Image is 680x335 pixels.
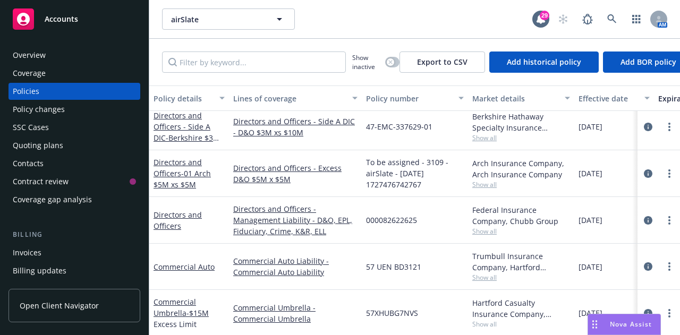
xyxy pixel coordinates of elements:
div: Hartford Casualty Insurance Company, Hartford Insurance Group [472,297,570,320]
span: Show all [472,273,570,282]
span: [DATE] [579,214,602,226]
a: Coverage gap analysis [8,191,140,208]
span: [DATE] [579,121,602,132]
a: Start snowing [552,8,574,30]
div: Drag to move [588,314,601,334]
a: Billing updates [8,262,140,279]
div: Contacts [13,155,44,172]
span: [DATE] [579,307,602,319]
span: Export to CSV [417,57,467,67]
a: Coverage [8,65,140,82]
div: Policy details [154,93,213,104]
div: Invoices [13,244,41,261]
a: Overview [8,47,140,64]
a: Commercial Umbrella - Commercial Umbrella [233,302,358,324]
a: Quoting plans [8,137,140,154]
a: Contract review [8,173,140,190]
span: Add BOR policy [620,57,676,67]
span: Show all [472,133,570,142]
a: Accounts [8,4,140,34]
a: circleInformation [642,307,654,320]
span: - Berkshire $3M xs $10M [154,133,220,154]
button: Nova Assist [588,314,661,335]
a: Directors and Officers - Excess D&O $5M x $5M [233,162,358,185]
a: Switch app [626,8,647,30]
span: 57 UEN BD3121 [366,261,421,272]
div: Market details [472,93,558,104]
a: Policy changes [8,101,140,118]
div: Policy number [366,93,452,104]
button: Lines of coverage [229,85,362,111]
a: more [663,167,676,180]
a: circleInformation [642,167,654,180]
a: Commercial Auto [154,262,215,272]
div: Billing updates [13,262,66,279]
div: Policies [13,83,39,100]
div: Policy changes [13,101,65,118]
button: Policy number [362,85,468,111]
div: Quoting plans [13,137,63,154]
input: Filter by keyword... [162,51,346,73]
a: circleInformation [642,214,654,227]
span: 47-EMC-337629-01 [366,121,432,132]
div: Effective date [579,93,638,104]
a: Directors and Officers [154,210,202,231]
a: Report a Bug [577,8,598,30]
a: more [663,260,676,273]
span: Nova Assist [610,320,652,329]
span: Open Client Navigator [20,300,99,311]
a: more [663,214,676,227]
div: Arch Insurance Company, Arch Insurance Company [472,158,570,180]
a: Search [601,8,623,30]
span: 000082622625 [366,214,417,226]
a: Directors and Officers - Management Liability - D&O, EPL, Fiduciary, Crime, K&R, ELL [233,203,358,237]
span: Show inactive [352,53,381,71]
div: Billing [8,229,140,240]
div: Contract review [13,173,69,190]
span: Accounts [45,15,78,23]
div: Trumbull Insurance Company, Hartford Insurance Group [472,251,570,273]
span: Add historical policy [507,57,581,67]
button: airSlate [162,8,295,30]
div: Coverage gap analysis [13,191,92,208]
div: Federal Insurance Company, Chubb Group [472,204,570,227]
a: circleInformation [642,121,654,133]
div: Lines of coverage [233,93,346,104]
span: [DATE] [579,168,602,179]
div: Overview [13,47,46,64]
a: more [663,121,676,133]
a: circleInformation [642,260,654,273]
a: Directors and Officers [154,157,211,190]
span: Show all [472,227,570,236]
div: 29 [540,8,549,18]
a: Policies [8,83,140,100]
a: SSC Cases [8,119,140,136]
button: Effective date [574,85,654,111]
button: Market details [468,85,574,111]
span: 57XHUBG7NVS [366,307,418,319]
span: airSlate [171,14,263,25]
div: Coverage [13,65,46,82]
a: Commercial Auto Liability - Commercial Auto Liability [233,255,358,278]
span: Show all [472,320,570,329]
a: more [663,307,676,320]
button: Export to CSV [399,51,485,73]
button: Add historical policy [489,51,599,73]
a: Contacts [8,155,140,172]
button: Policy details [149,85,229,111]
a: Commercial Umbrella [154,297,209,329]
span: To be assigned - 3109 - airSlate - [DATE] 1727476742767 [366,157,464,190]
div: Berkshire Hathaway Specialty Insurance Company, Berkshire Hathaway Specialty Insurance [472,111,570,133]
a: Directors and Officers - Side A DIC - D&O $3M xs $10M [233,116,358,138]
span: - 01 Arch $5M xs $5M [154,168,211,190]
span: [DATE] [579,261,602,272]
div: SSC Cases [13,119,49,136]
a: Invoices [8,244,140,261]
span: Show all [472,180,570,189]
